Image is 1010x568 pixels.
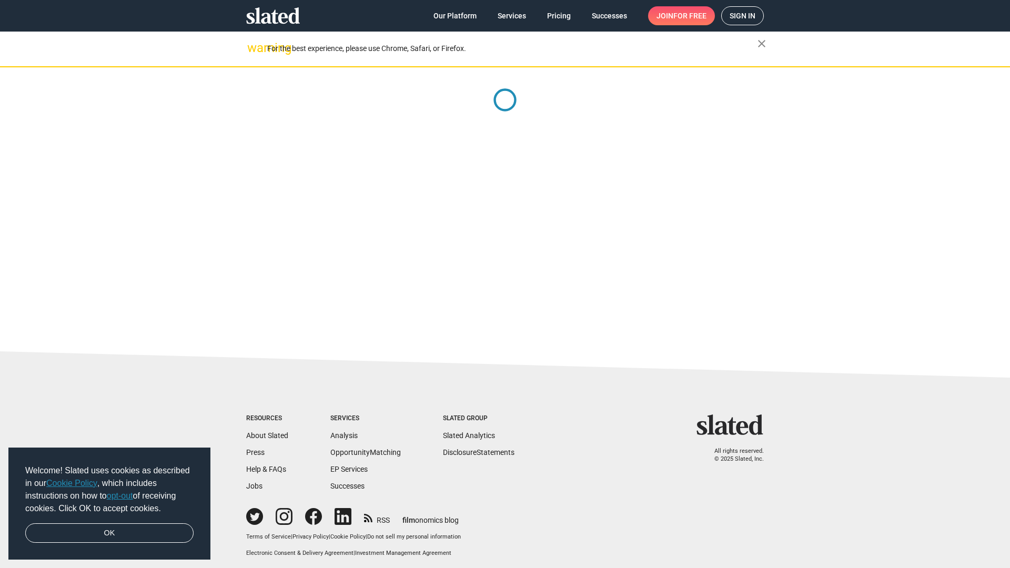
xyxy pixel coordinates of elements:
[107,491,133,500] a: opt-out
[353,550,355,556] span: |
[246,414,288,423] div: Resources
[443,431,495,440] a: Slated Analytics
[246,448,265,457] a: Press
[592,6,627,25] span: Successes
[355,550,451,556] a: Investment Management Agreement
[46,479,97,488] a: Cookie Policy
[730,7,755,25] span: Sign in
[402,516,415,524] span: film
[402,507,459,525] a: filmonomics blog
[547,6,571,25] span: Pricing
[673,6,706,25] span: for free
[247,42,260,54] mat-icon: warning
[721,6,764,25] a: Sign in
[433,6,477,25] span: Our Platform
[443,414,514,423] div: Slated Group
[330,533,366,540] a: Cookie Policy
[8,448,210,560] div: cookieconsent
[246,550,353,556] a: Electronic Consent & Delivery Agreement
[292,533,329,540] a: Privacy Policy
[246,482,262,490] a: Jobs
[330,414,401,423] div: Services
[366,533,367,540] span: |
[489,6,534,25] a: Services
[330,465,368,473] a: EP Services
[539,6,579,25] a: Pricing
[267,42,757,56] div: For the best experience, please use Chrome, Safari, or Firefox.
[25,523,194,543] a: dismiss cookie message
[246,465,286,473] a: Help & FAQs
[330,431,358,440] a: Analysis
[330,448,401,457] a: OpportunityMatching
[656,6,706,25] span: Join
[498,6,526,25] span: Services
[330,482,365,490] a: Successes
[329,533,330,540] span: |
[246,431,288,440] a: About Slated
[364,509,390,525] a: RSS
[25,464,194,515] span: Welcome! Slated uses cookies as described in our , which includes instructions on how to of recei...
[291,533,292,540] span: |
[246,533,291,540] a: Terms of Service
[367,533,461,541] button: Do not sell my personal information
[443,448,514,457] a: DisclosureStatements
[425,6,485,25] a: Our Platform
[583,6,635,25] a: Successes
[648,6,715,25] a: Joinfor free
[755,37,768,50] mat-icon: close
[703,448,764,463] p: All rights reserved. © 2025 Slated, Inc.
